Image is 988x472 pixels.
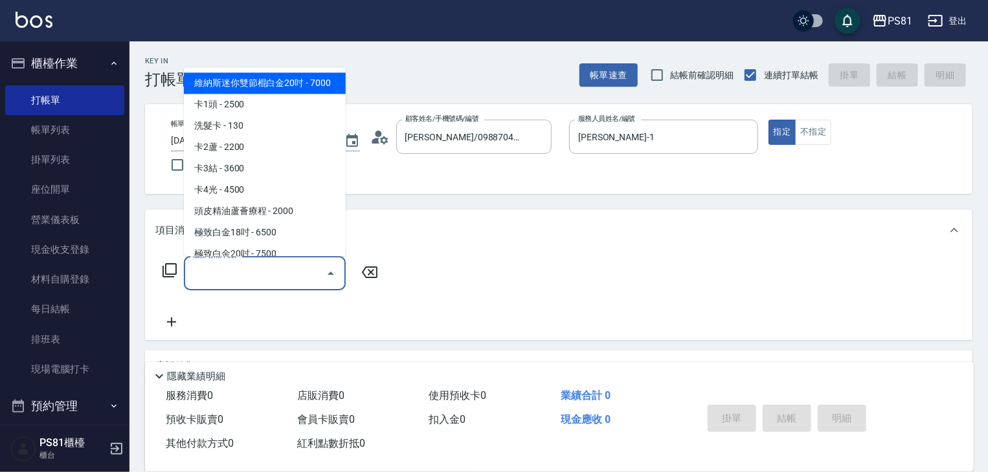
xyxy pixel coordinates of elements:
[795,120,831,145] button: 不指定
[5,47,124,80] button: 櫃檯作業
[184,222,346,243] span: 極致白金18吋 - 6500
[171,119,198,129] label: 帳單日期
[671,69,734,82] span: 結帳前確認明細
[835,8,860,34] button: save
[184,179,346,200] span: 卡4光 - 4500
[5,264,124,294] a: 材料自購登錄
[5,205,124,235] a: 營業儀表板
[167,370,225,383] p: 隱藏業績明細
[405,114,479,123] label: 顧客姓名/手機號碼/編號
[429,413,466,425] span: 扣入金 0
[5,115,124,145] a: 帳單列表
[145,209,972,251] div: 項目消費
[923,9,972,33] button: 登出
[16,12,52,28] img: Logo
[39,449,106,461] p: 櫃台
[184,158,346,179] span: 卡3結 - 3600
[166,413,223,425] span: 預收卡販賣 0
[297,437,365,449] span: 紅利點數折抵 0
[5,423,124,456] button: 報表及分析
[145,350,972,381] div: 店販銷售
[5,294,124,324] a: 每日結帳
[166,437,234,449] span: 其他付款方式 0
[5,85,124,115] a: 打帳單
[5,354,124,384] a: 現場電腦打卡
[5,235,124,264] a: 現金收支登錄
[155,224,194,237] p: 項目消費
[579,63,638,87] button: 帳單速查
[184,72,346,94] span: 維納斯迷你雙節棍白金20吋 - 7000
[5,175,124,204] a: 座位開單
[145,70,192,89] h3: 打帳單
[171,130,331,151] input: YYYY/MM/DD hh:mm
[561,389,611,402] span: 業績合計 0
[320,263,341,284] button: Close
[5,145,124,175] a: 掛單列表
[297,413,355,425] span: 會員卡販賣 0
[184,243,346,264] span: 極致白金20吋 - 7500
[764,69,818,82] span: 連續打單結帳
[184,136,346,158] span: 卡2蘆 - 2200
[145,57,192,65] h2: Key In
[429,389,487,402] span: 使用預收卡 0
[155,359,194,373] p: 店販銷售
[337,125,368,156] button: Choose date, selected date is 2025-08-23
[297,389,344,402] span: 店販消費 0
[184,94,346,115] span: 卡1頭 - 2500
[39,436,106,449] h5: PS81櫃檯
[769,120,796,145] button: 指定
[10,436,36,462] img: Person
[184,200,346,222] span: 頭皮精油蘆薈療程 - 2000
[5,325,124,354] a: 排班表
[166,389,213,402] span: 服務消費 0
[578,114,635,123] label: 服務人員姓名/編號
[5,389,124,423] button: 預約管理
[867,8,917,34] button: PS81
[888,13,912,29] div: PS81
[561,413,611,425] span: 現金應收 0
[184,115,346,136] span: 洗髮卡 - 130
